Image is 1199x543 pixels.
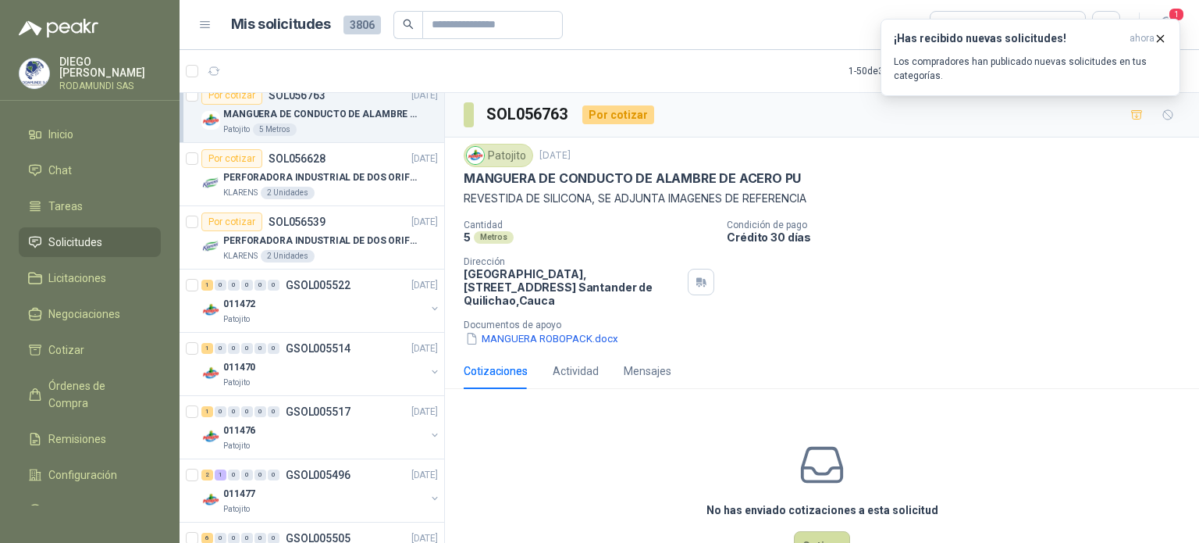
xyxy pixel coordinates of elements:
div: 0 [228,470,240,480]
div: 0 [268,406,279,417]
div: 0 [254,406,266,417]
img: Company Logo [467,147,484,164]
div: 0 [254,280,266,291]
p: Documentos de apoyo [464,320,1193,330]
span: Cotizar [48,341,84,359]
a: Cotizar [19,335,161,365]
div: 2 Unidades [261,187,315,199]
a: Remisiones [19,424,161,454]
p: [DATE] [539,148,571,163]
p: SOL056628 [269,153,326,164]
button: 1 [1152,11,1180,39]
a: Licitaciones [19,263,161,293]
div: Por cotizar [201,213,262,231]
div: 0 [268,343,279,354]
p: MANGUERA DE CONDUCTO DE ALAMBRE DE ACERO PU [223,107,418,122]
p: 011470 [223,360,255,375]
p: PERFORADORA INDUSTRIAL DE DOS ORIFICIOS [223,170,418,185]
p: Patojito [223,377,250,389]
div: Metros [474,231,514,244]
p: Crédito 30 días [727,230,1193,244]
p: [DATE] [411,278,438,293]
div: 0 [215,343,226,354]
div: 0 [254,343,266,354]
p: KLARENS [223,250,258,263]
p: Los compradores han publicado nuevas solicitudes en tus categorías. [894,55,1167,83]
p: 011477 [223,487,255,502]
a: 1 0 0 0 0 0 GSOL005522[DATE] Company Logo011472Patojito [201,276,441,326]
p: [DATE] [411,88,438,103]
h1: Mis solicitudes [231,13,331,36]
img: Company Logo [201,238,220,256]
div: Por cotizar [582,105,654,124]
div: 1 [201,406,213,417]
div: Por cotizar [201,86,262,105]
p: KLARENS [223,187,258,199]
a: Configuración [19,460,161,490]
p: Condición de pago [727,220,1193,230]
p: Patojito [223,123,250,136]
div: 0 [215,406,226,417]
p: [DATE] [411,341,438,356]
a: 1 0 0 0 0 0 GSOL005514[DATE] Company Logo011470Patojito [201,339,441,389]
h3: ¡Has recibido nuevas solicitudes! [894,32,1123,45]
h3: No has enviado cotizaciones a esta solicitud [706,502,938,519]
p: GSOL005517 [286,406,350,417]
p: Patojito [223,313,250,326]
img: Company Logo [201,111,220,130]
a: Por cotizarSOL056628[DATE] Company LogoPERFORADORA INDUSTRIAL DE DOS ORIFICIOSKLARENS2 Unidades [180,143,444,206]
div: 0 [241,280,253,291]
img: Company Logo [201,301,220,320]
div: 2 [201,470,213,480]
img: Company Logo [201,427,220,446]
div: 1 [215,470,226,480]
a: Chat [19,155,161,185]
img: Company Logo [20,59,49,88]
div: 5 Metros [253,123,297,136]
div: 0 [228,343,240,354]
a: 2 1 0 0 0 0 GSOL005496[DATE] Company Logo011477Patojito [201,466,441,516]
span: 1 [1168,7,1185,22]
img: Company Logo [201,491,220,509]
p: RODAMUNDI SAS [59,81,161,91]
div: 0 [215,280,226,291]
p: MANGUERA DE CONDUCTO DE ALAMBRE DE ACERO PU [464,170,801,187]
button: ¡Has recibido nuevas solicitudes!ahora Los compradores han publicado nuevas solicitudes en tus ca... [881,19,1180,96]
span: Tareas [48,198,83,215]
a: Órdenes de Compra [19,371,161,418]
span: Órdenes de Compra [48,377,146,412]
div: 1 [201,280,213,291]
p: GSOL005522 [286,280,350,291]
img: Company Logo [201,364,220,383]
p: [DATE] [411,405,438,420]
div: 0 [254,470,266,480]
button: MANGUERA ROBOPACK.docx [464,330,620,347]
p: REVESTIDA DE SILICONA, SE ADJUNTA IMAGENES DE REFERENCIA [464,190,1180,207]
p: Dirección [464,256,681,267]
p: 5 [464,230,471,244]
a: Inicio [19,120,161,149]
div: 0 [241,470,253,480]
div: 2 Unidades [261,250,315,263]
div: 1 - 50 de 3099 [849,59,950,84]
span: Configuración [48,466,117,484]
span: Negociaciones [48,305,120,323]
div: Todas [940,16,973,34]
span: Chat [48,162,72,179]
p: Patojito [223,503,250,516]
h3: SOL056763 [486,102,570,127]
img: Company Logo [201,174,220,193]
a: Negociaciones [19,299,161,329]
p: PERFORADORA INDUSTRIAL DE DOS ORIFICIOS [223,234,418,248]
span: Manuales y ayuda [48,502,137,520]
p: [DATE] [411,468,438,483]
span: Solicitudes [48,234,102,251]
a: Solicitudes [19,227,161,257]
div: 0 [228,280,240,291]
div: Mensajes [624,363,671,380]
img: Logo peakr [19,19,98,38]
p: SOL056763 [269,90,326,101]
a: Tareas [19,191,161,221]
p: 011476 [223,423,255,438]
div: Cotizaciones [464,363,528,380]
